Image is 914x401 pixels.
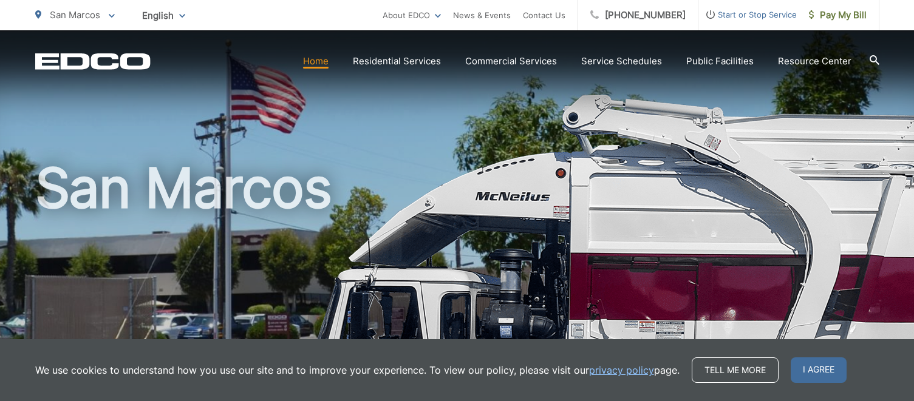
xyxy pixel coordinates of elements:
[383,8,441,22] a: About EDCO
[581,54,662,69] a: Service Schedules
[589,363,654,377] a: privacy policy
[35,53,151,70] a: EDCD logo. Return to the homepage.
[692,357,779,383] a: Tell me more
[809,8,867,22] span: Pay My Bill
[133,5,194,26] span: English
[791,357,847,383] span: I agree
[465,54,557,69] a: Commercial Services
[353,54,441,69] a: Residential Services
[686,54,754,69] a: Public Facilities
[523,8,565,22] a: Contact Us
[50,9,100,21] span: San Marcos
[778,54,851,69] a: Resource Center
[303,54,329,69] a: Home
[35,363,680,377] p: We use cookies to understand how you use our site and to improve your experience. To view our pol...
[453,8,511,22] a: News & Events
